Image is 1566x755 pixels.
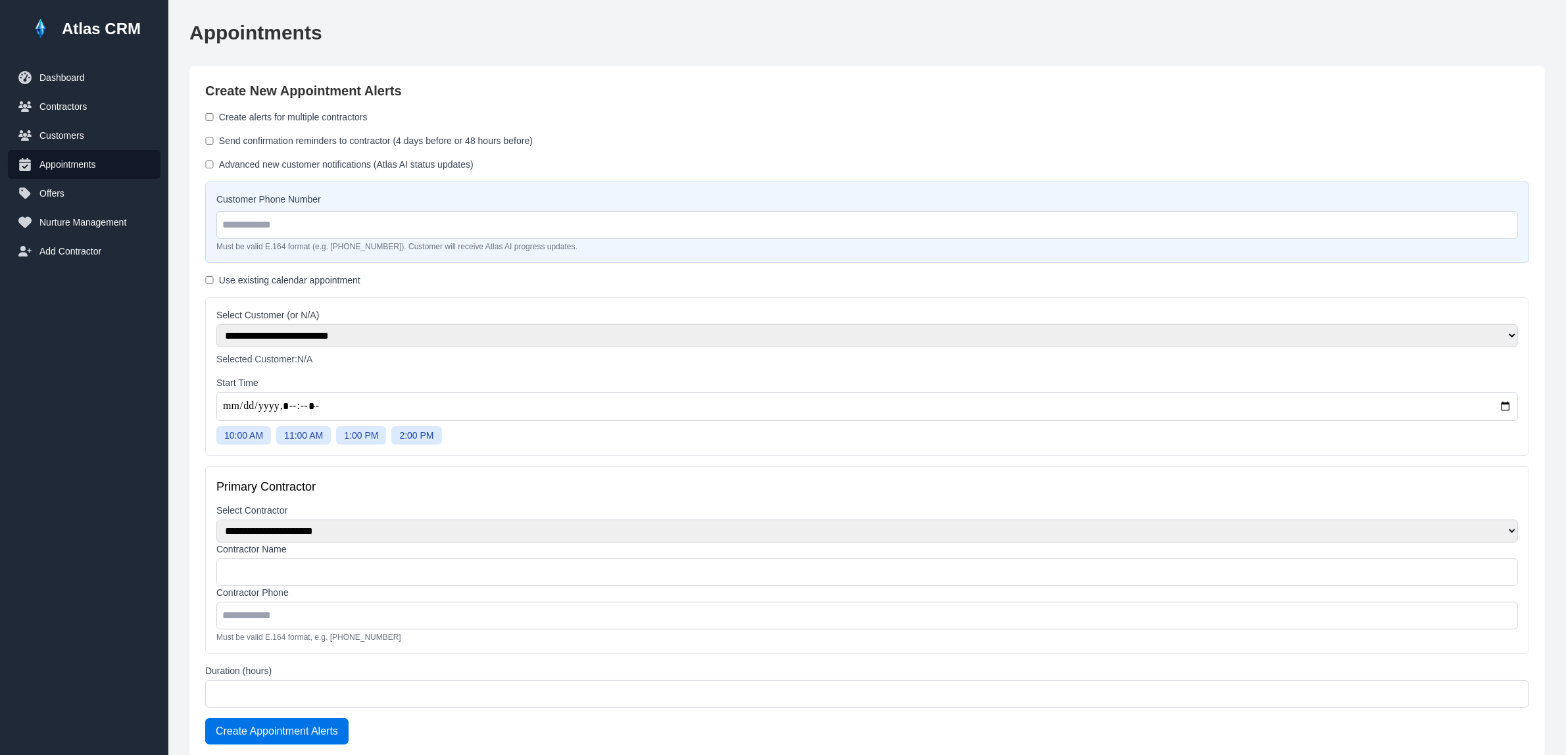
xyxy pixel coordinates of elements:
[216,632,1518,643] p: Must be valid E.164 format, e.g. [PHONE_NUMBER]
[216,426,271,445] button: 10:00 AM
[8,179,160,208] button: Offers
[216,504,1518,517] label: Select Contractor
[8,92,160,121] button: Contractors
[219,274,360,287] label: Use existing calendar appointment
[8,63,160,92] button: Dashboard
[336,426,386,445] button: 1:00 PM
[8,121,160,150] button: Customers
[219,110,368,124] label: Create alerts for multiple contractors
[216,376,1518,389] label: Start Time
[8,237,160,266] button: Add Contractor
[216,543,1518,556] label: Contractor Name
[216,353,1518,366] p: Selected Customer:
[28,16,54,42] img: Atlas Logo
[8,150,160,179] button: Appointments
[297,354,312,364] span: N/A
[219,158,474,171] label: Advanced new customer notifications (Atlas AI status updates)
[391,426,441,445] button: 2:00 PM
[216,241,1518,252] p: Must be valid E.164 format (e.g. [PHONE_NUMBER]). Customer will receive Atlas AI progress updates.
[216,308,1518,322] label: Select Customer (or N/A)
[205,82,1529,100] h2: Create New Appointment Alerts
[205,664,1529,677] label: Duration (hours)
[216,193,1518,206] label: Customer Phone Number
[62,18,141,39] h1: Atlas CRM
[205,718,349,744] button: Create Appointment Alerts
[276,426,331,445] button: 11:00 AM
[8,208,160,237] button: Nurture Management
[189,21,1545,45] h2: Appointments
[219,134,533,147] label: Send confirmation reminders to contractor (4 days before or 48 hours before)
[216,586,1518,599] label: Contractor Phone
[216,477,1518,496] h3: Primary Contractor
